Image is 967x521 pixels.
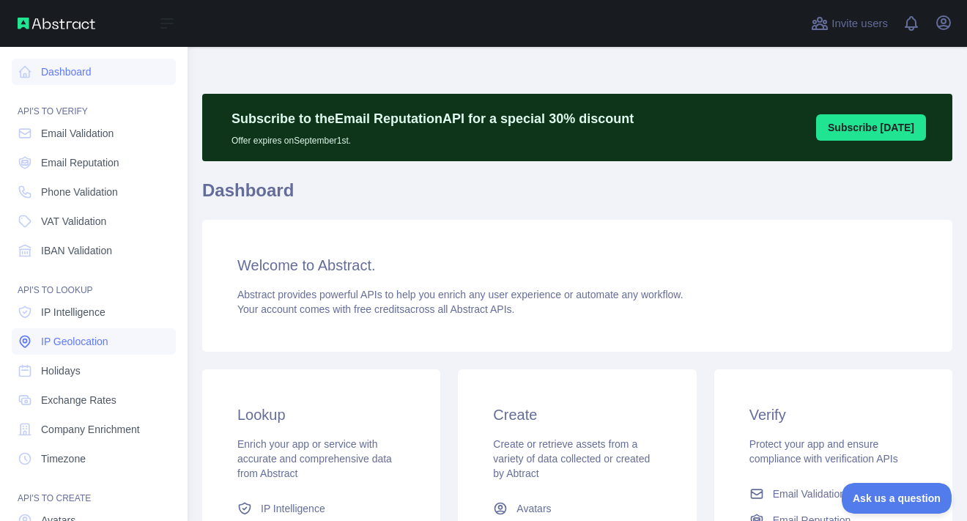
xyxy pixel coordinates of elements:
button: Invite users [808,12,891,35]
a: IBAN Validation [12,237,176,264]
span: Phone Validation [41,185,118,199]
a: Email Reputation [12,149,176,176]
span: Email Validation [773,487,845,501]
span: Company Enrichment [41,422,140,437]
span: Protect your app and ensure compliance with verification APIs [749,438,898,465]
a: Email Validation [744,481,923,507]
a: IP Geolocation [12,328,176,355]
img: Abstract API [18,18,95,29]
span: Email Reputation [41,155,119,170]
a: Timezone [12,446,176,472]
span: IP Intelligence [261,501,325,516]
span: Abstract provides powerful APIs to help you enrich any user experience or automate any workflow. [237,289,683,300]
a: VAT Validation [12,208,176,234]
h3: Welcome to Abstract. [237,255,917,276]
h3: Create [493,404,661,425]
span: free credits [354,303,404,315]
a: Company Enrichment [12,416,176,443]
p: Offer expires on September 1st. [231,129,634,147]
h3: Lookup [237,404,405,425]
span: IP Geolocation [41,334,108,349]
div: API'S TO CREATE [12,475,176,504]
div: API'S TO LOOKUP [12,267,176,296]
a: Dashboard [12,59,176,85]
a: Exchange Rates [12,387,176,413]
iframe: Toggle Customer Support [842,483,952,514]
button: Subscribe [DATE] [816,114,926,141]
span: Enrich your app or service with accurate and comprehensive data from Abstract [237,438,392,479]
a: IP Intelligence [12,299,176,325]
span: Avatars [516,501,551,516]
span: Create or retrieve assets from a variety of data collected or created by Abtract [493,438,650,479]
span: Holidays [41,363,81,378]
a: Email Validation [12,120,176,147]
span: IBAN Validation [41,243,112,258]
h3: Verify [749,404,917,425]
h1: Dashboard [202,179,952,214]
span: Exchange Rates [41,393,116,407]
span: IP Intelligence [41,305,105,319]
span: Your account comes with across all Abstract APIs. [237,303,514,315]
div: API'S TO VERIFY [12,88,176,117]
span: Timezone [41,451,86,466]
span: VAT Validation [41,214,106,229]
p: Subscribe to the Email Reputation API for a special 30 % discount [231,108,634,129]
a: Phone Validation [12,179,176,205]
a: Holidays [12,358,176,384]
span: Invite users [831,15,888,32]
span: Email Validation [41,126,114,141]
